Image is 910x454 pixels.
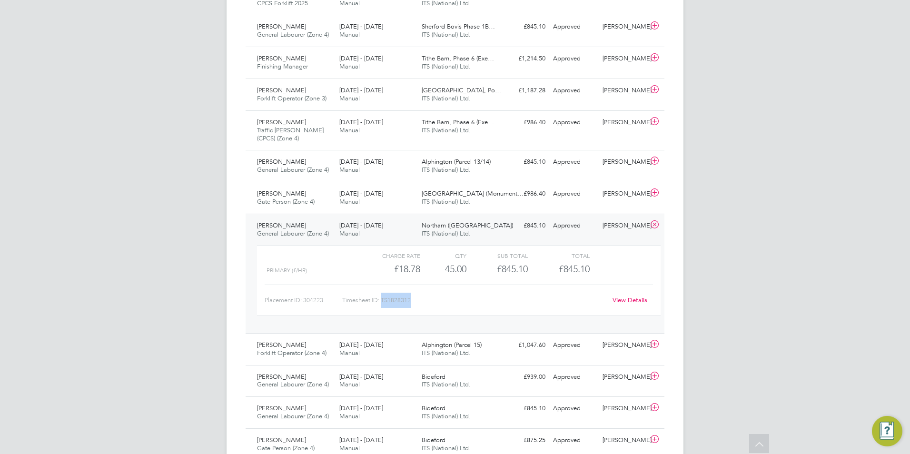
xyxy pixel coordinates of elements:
div: [PERSON_NAME] [599,19,648,35]
span: Manual [339,30,360,39]
div: [PERSON_NAME] [599,433,648,448]
span: ITS (National) Ltd. [422,62,471,70]
span: Alphington (Parcel 13/14) [422,158,491,166]
div: Timesheet ID: TS1828312 [342,293,606,308]
span: [GEOGRAPHIC_DATA], Po… [422,86,501,94]
span: Northam ([GEOGRAPHIC_DATA]) [422,221,513,229]
div: Total [528,250,589,261]
div: [PERSON_NAME] [599,337,648,353]
button: Engage Resource Center [872,416,902,446]
span: [DATE] - [DATE] [339,373,383,381]
span: Manual [339,444,360,452]
span: Forklift Operator (Zone 3) [257,94,326,102]
div: £845.10 [500,218,549,234]
div: Approved [549,19,599,35]
div: £845.10 [466,261,528,277]
span: [DATE] - [DATE] [339,22,383,30]
span: [DATE] - [DATE] [339,189,383,197]
div: [PERSON_NAME] [599,154,648,170]
div: Approved [549,218,599,234]
span: Gate Person (Zone 4) [257,444,315,452]
div: Approved [549,186,599,202]
span: ITS (National) Ltd. [422,197,471,206]
div: [PERSON_NAME] [599,186,648,202]
span: [PERSON_NAME] [257,373,306,381]
span: Primary (£/HR) [267,267,307,274]
span: General Labourer (Zone 4) [257,412,329,420]
span: [DATE] - [DATE] [339,54,383,62]
span: [PERSON_NAME] [257,189,306,197]
span: Manual [339,412,360,420]
div: £18.78 [359,261,420,277]
span: Manual [339,94,360,102]
span: Manual [339,349,360,357]
span: [DATE] - [DATE] [339,158,383,166]
span: Forklift Operator (Zone 4) [257,349,326,357]
div: Approved [549,401,599,416]
div: [PERSON_NAME] [599,401,648,416]
span: [PERSON_NAME] [257,436,306,444]
span: Bideford [422,373,445,381]
span: General Labourer (Zone 4) [257,380,329,388]
span: Manual [339,229,360,237]
span: [PERSON_NAME] [257,221,306,229]
div: £845.10 [500,401,549,416]
span: [PERSON_NAME] [257,22,306,30]
span: ITS (National) Ltd. [422,166,471,174]
div: £986.40 [500,186,549,202]
span: ITS (National) Ltd. [422,30,471,39]
span: Bideford [422,404,445,412]
span: ITS (National) Ltd. [422,412,471,420]
span: ITS (National) Ltd. [422,380,471,388]
span: £845.10 [559,263,590,275]
span: [PERSON_NAME] [257,54,306,62]
div: £845.10 [500,154,549,170]
div: £1,047.60 [500,337,549,353]
span: ITS (National) Ltd. [422,349,471,357]
span: Manual [339,166,360,174]
span: [PERSON_NAME] [257,86,306,94]
span: Manual [339,197,360,206]
span: Tithe Barn, Phase 6 (Exe… [422,118,494,126]
span: ITS (National) Ltd. [422,229,471,237]
div: £939.00 [500,369,549,385]
div: [PERSON_NAME] [599,369,648,385]
div: £875.25 [500,433,549,448]
span: Traffic [PERSON_NAME] (CPCS) (Zone 4) [257,126,324,142]
span: [PERSON_NAME] [257,158,306,166]
div: Approved [549,337,599,353]
div: Sub Total [466,250,528,261]
span: Sherford Bovis Phase 1B… [422,22,495,30]
span: ITS (National) Ltd. [422,126,471,134]
div: QTY [420,250,466,261]
div: Approved [549,369,599,385]
span: Manual [339,380,360,388]
span: Gate Person (Zone 4) [257,197,315,206]
div: Charge rate [359,250,420,261]
span: [PERSON_NAME] [257,341,306,349]
span: [DATE] - [DATE] [339,221,383,229]
span: Tithe Barn, Phase 6 (Exe… [422,54,494,62]
div: Approved [549,433,599,448]
div: £1,187.28 [500,83,549,99]
span: [DATE] - [DATE] [339,86,383,94]
div: Approved [549,154,599,170]
div: [PERSON_NAME] [599,51,648,67]
span: [DATE] - [DATE] [339,118,383,126]
div: Approved [549,83,599,99]
span: General Labourer (Zone 4) [257,30,329,39]
span: [DATE] - [DATE] [339,404,383,412]
span: General Labourer (Zone 4) [257,229,329,237]
span: Bideford [422,436,445,444]
div: [PERSON_NAME] [599,83,648,99]
span: [DATE] - [DATE] [339,436,383,444]
div: Placement ID: 304223 [265,293,342,308]
div: £1,214.50 [500,51,549,67]
span: [PERSON_NAME] [257,404,306,412]
span: Manual [339,62,360,70]
div: £845.10 [500,19,549,35]
div: £986.40 [500,115,549,130]
a: View Details [613,296,647,304]
span: Finishing Manager [257,62,308,70]
span: General Labourer (Zone 4) [257,166,329,174]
